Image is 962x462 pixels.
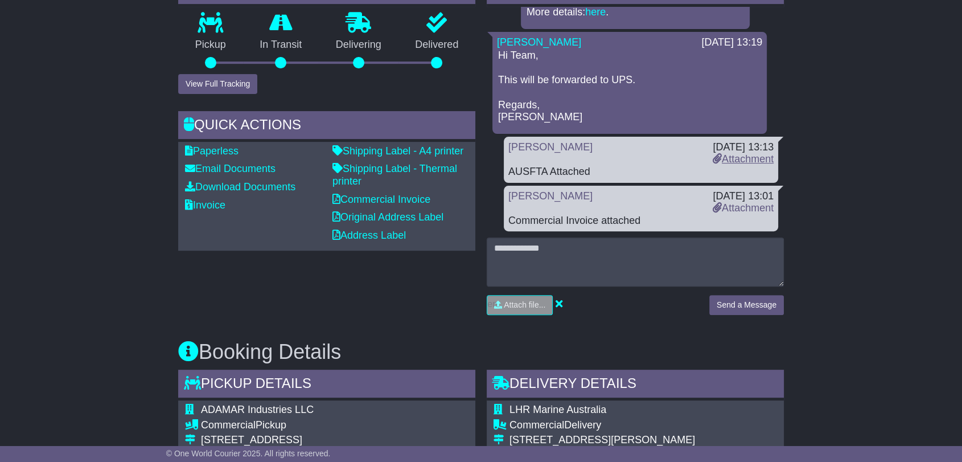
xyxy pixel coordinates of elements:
[201,404,314,415] span: ADAMAR Industries LLC
[508,190,593,202] a: [PERSON_NAME]
[497,36,581,48] a: [PERSON_NAME]
[319,39,398,51] p: Delivering
[585,6,606,18] a: here
[201,419,256,431] span: Commercial
[332,163,457,187] a: Shipping Label - Thermal printer
[185,181,295,193] a: Download Documents
[508,141,593,153] a: [PERSON_NAME]
[509,434,695,447] div: [STREET_ADDRESS][PERSON_NAME]
[178,74,257,94] button: View Full Tracking
[178,370,475,400] div: Pickup Details
[713,141,774,154] div: [DATE] 13:13
[332,145,463,157] a: Shipping Label - A4 printer
[713,190,774,203] div: [DATE] 13:01
[185,163,276,174] a: Email Documents
[398,39,476,51] p: Delivered
[508,215,774,227] div: Commercial Invoice attached
[166,449,331,458] span: © One World Courier 2025. All rights reserved.
[487,370,784,400] div: Delivery Details
[201,434,420,447] div: [STREET_ADDRESS]
[701,36,762,49] div: [DATE] 13:19
[713,202,774,214] a: Attachment
[332,211,443,223] a: Original Address Label
[332,230,406,241] a: Address Label
[178,39,243,51] p: Pickup
[509,419,695,432] div: Delivery
[527,6,744,19] p: More details: .
[185,145,239,157] a: Paperless
[709,295,784,315] button: Send a Message
[508,166,774,178] div: AUSFTA Attached
[243,39,319,51] p: In Transit
[178,111,475,142] div: Quick Actions
[178,341,784,363] h3: Booking Details
[498,50,761,124] p: Hi Team, This will be forwarded to UPS. Regards, [PERSON_NAME]
[713,153,774,165] a: Attachment
[509,404,606,415] span: LHR Marine Australia
[509,419,564,431] span: Commercial
[201,419,420,432] div: Pickup
[185,199,225,211] a: Invoice
[332,194,430,205] a: Commercial Invoice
